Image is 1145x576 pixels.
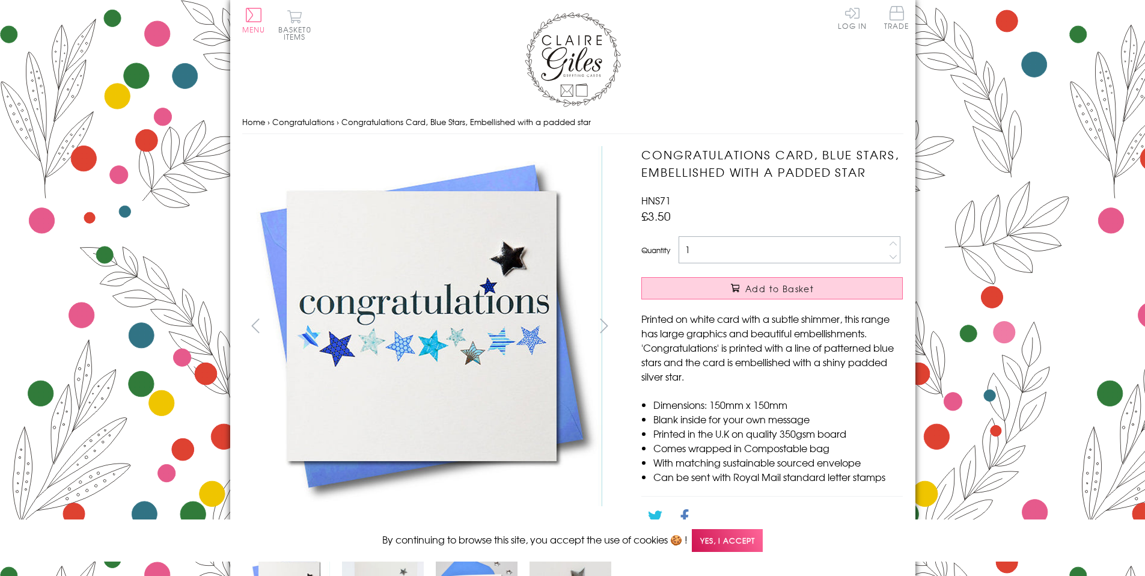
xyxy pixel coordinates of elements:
li: Comes wrapped in Compostable bag [653,441,903,455]
a: Congratulations [272,116,334,127]
nav: breadcrumbs [242,110,903,135]
h1: Congratulations Card, Blue Stars, Embellished with a padded star [641,146,903,181]
li: Printed in the U.K on quality 350gsm board [653,426,903,441]
button: Add to Basket [641,277,903,299]
a: Log In [838,6,867,29]
span: Add to Basket [745,283,814,295]
button: Menu [242,8,266,33]
span: Trade [884,6,909,29]
a: Home [242,116,265,127]
img: Congratulations Card, Blue Stars, Embellished with a padded star [617,146,978,507]
img: Claire Giles Greetings Cards [525,12,621,107]
button: Basket0 items [278,10,311,40]
img: Congratulations Card, Blue Stars, Embellished with a padded star [242,146,602,506]
li: Dimensions: 150mm x 150mm [653,397,903,412]
span: £3.50 [641,207,671,224]
span: HNS71 [641,193,671,207]
span: › [267,116,270,127]
li: With matching sustainable sourced envelope [653,455,903,470]
span: Congratulations Card, Blue Stars, Embellished with a padded star [341,116,591,127]
li: Can be sent with Royal Mail standard letter stamps [653,470,903,484]
li: Blank inside for your own message [653,412,903,426]
button: prev [242,312,269,339]
a: Trade [884,6,909,32]
span: 0 items [284,24,311,42]
p: Printed on white card with a subtle shimmer, this range has large graphics and beautiful embellis... [641,311,903,384]
span: Menu [242,24,266,35]
button: next [590,312,617,339]
span: Yes, I accept [692,529,763,553]
span: › [337,116,339,127]
label: Quantity [641,245,670,256]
